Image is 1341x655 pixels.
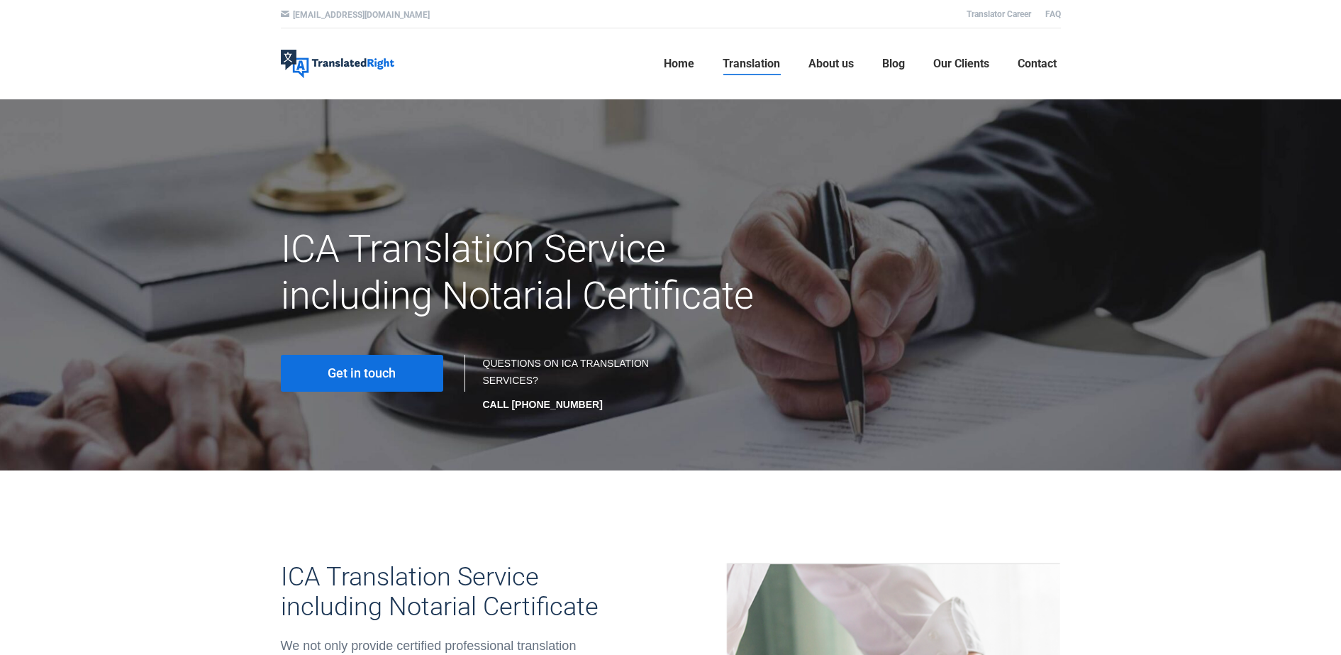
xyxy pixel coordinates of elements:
[293,10,430,20] a: [EMAIL_ADDRESS][DOMAIN_NAME]
[967,9,1031,19] a: Translator Career
[281,355,443,392] a: Get in touch
[281,226,794,319] h1: ICA Translation Service including Notarial Certificate
[660,41,699,87] a: Home
[878,41,909,87] a: Blog
[483,355,657,413] div: QUESTIONS ON ICA TRANSLATION SERVICES?
[328,366,396,380] span: Get in touch
[281,50,394,78] img: Translated Right
[723,57,780,71] span: Translation
[882,57,905,71] span: Blog
[804,41,858,87] a: About us
[281,562,614,622] h3: ICA Translation Service including Notarial Certificate
[664,57,694,71] span: Home
[1018,57,1057,71] span: Contact
[483,399,603,410] strong: CALL [PHONE_NUMBER]
[933,57,989,71] span: Our Clients
[718,41,784,87] a: Translation
[929,41,994,87] a: Our Clients
[1013,41,1061,87] a: Contact
[1045,9,1061,19] a: FAQ
[808,57,854,71] span: About us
